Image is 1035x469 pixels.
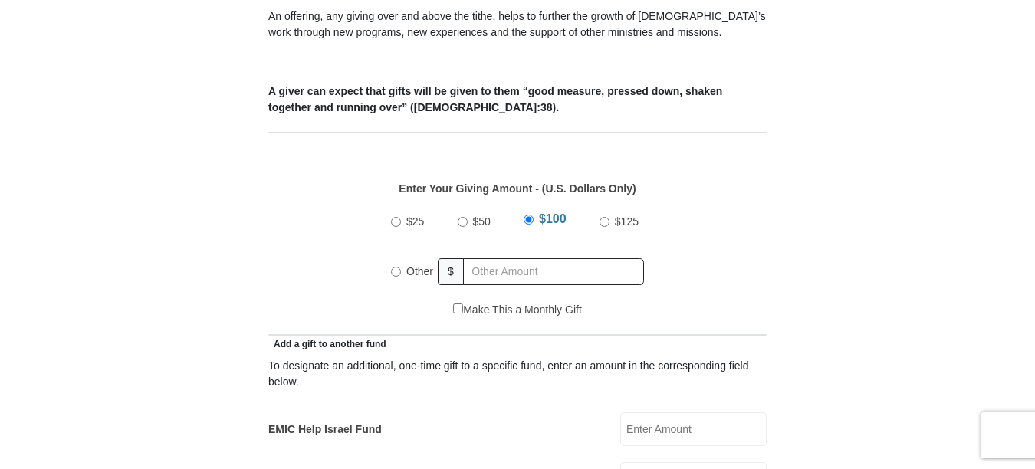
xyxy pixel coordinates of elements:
[406,265,433,277] span: Other
[268,358,767,390] div: To designate an additional, one-time gift to a specific fund, enter an amount in the correspondin...
[438,258,464,285] span: $
[473,215,491,228] span: $50
[399,182,636,195] strong: Enter Your Giving Amount - (U.S. Dollars Only)
[268,421,382,438] label: EMIC Help Israel Fund
[463,258,644,285] input: Other Amount
[453,303,463,313] input: Make This a Monthly Gift
[268,8,767,41] p: An offering, any giving over and above the tithe, helps to further the growth of [DEMOGRAPHIC_DAT...
[539,212,567,225] span: $100
[615,215,639,228] span: $125
[268,339,386,349] span: Add a gift to another fund
[620,412,767,446] input: Enter Amount
[268,85,722,113] b: A giver can expect that gifts will be given to them “good measure, pressed down, shaken together ...
[406,215,424,228] span: $25
[453,302,582,318] label: Make This a Monthly Gift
